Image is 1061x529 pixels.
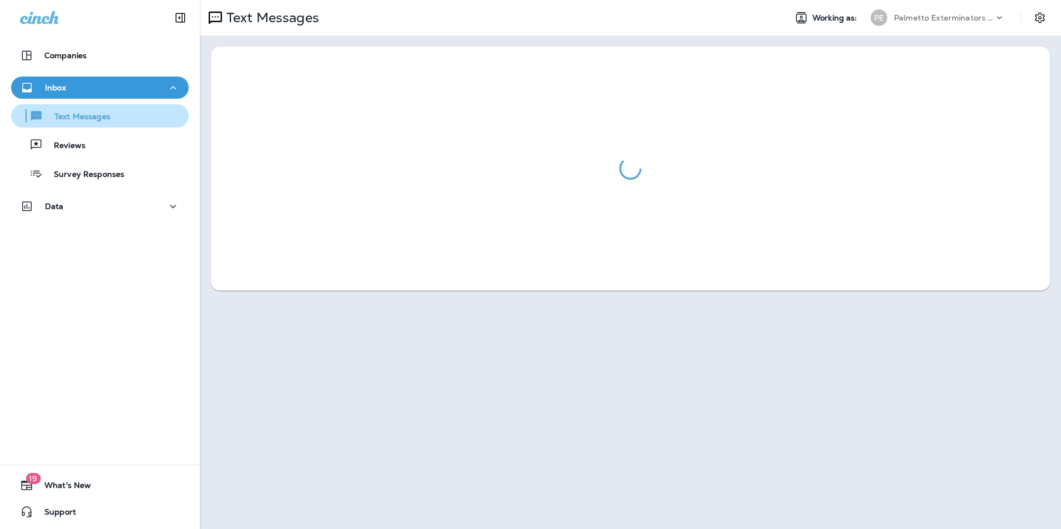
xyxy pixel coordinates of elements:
button: Support [11,501,189,523]
span: What's New [33,481,91,494]
p: Companies [44,51,87,60]
button: Collapse Sidebar [165,7,196,29]
button: Inbox [11,77,189,99]
div: PE [871,9,887,26]
span: Working as: [812,13,860,23]
button: Reviews [11,133,189,156]
button: Companies [11,44,189,67]
button: Text Messages [11,104,189,128]
span: Support [33,507,76,521]
p: Inbox [45,83,66,92]
p: Text Messages [222,9,319,26]
p: Data [45,202,64,211]
p: Reviews [43,141,85,151]
span: 19 [26,473,41,484]
button: Survey Responses [11,162,189,185]
p: Survey Responses [43,170,124,180]
button: 19What's New [11,474,189,496]
button: Data [11,195,189,217]
button: Settings [1030,8,1050,28]
p: Text Messages [43,112,110,123]
p: Palmetto Exterminators LLC [894,13,994,22]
